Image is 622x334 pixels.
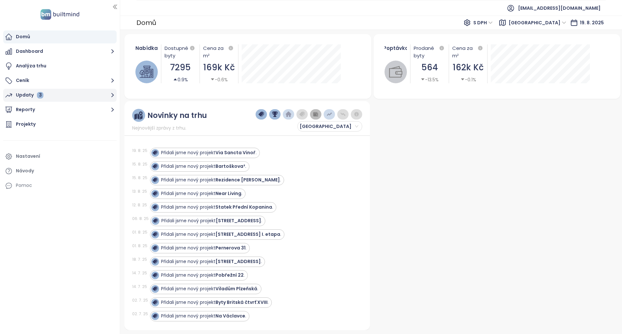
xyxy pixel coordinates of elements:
div: Domů [136,17,156,29]
div: Přidali jsme nový projekt . [161,190,242,197]
div: 19. 8. 25 [132,148,148,154]
img: trophy-dark-blue.png [272,111,278,117]
div: Přidali jsme nový projekt . [161,245,247,251]
a: Domů [3,30,117,43]
strong: Statek Přední Kopanina [215,204,272,210]
div: Přidali jsme nový projekt . [161,313,246,319]
strong: Rezidence [PERSON_NAME] [215,177,280,183]
div: Novinky na trhu [147,111,207,120]
div: Pomoc [16,181,32,190]
div: 3 [37,92,43,98]
div: 162k Kč [452,61,484,74]
div: Domů [16,33,30,41]
div: 0.9% [173,76,188,83]
strong: [STREET_ADDRESS] [216,217,261,224]
img: icon [153,273,157,277]
img: price-decreases.png [340,111,346,117]
button: Dashboard [3,45,117,58]
strong: [STREET_ADDRESS] I. etapa [215,231,280,237]
div: 18. 7. 25 [132,257,148,262]
img: logo [39,8,81,21]
div: 7295 [165,61,196,74]
div: 14. 7. 25 [132,270,148,276]
span: caret-up [173,77,178,82]
div: Projekty [16,120,36,128]
div: Přidali jsme nový projekt . [161,231,281,238]
img: icon [153,286,157,291]
div: Prodané byty [414,44,445,59]
a: Nastavení [3,150,117,163]
strong: Bartoškova² [215,163,245,169]
strong: Pernerova 31 [215,245,246,251]
div: Nabídka [135,44,158,52]
img: icon [153,191,157,196]
img: icon [153,314,157,318]
div: Přidali jsme nový projekt . [161,177,281,183]
div: Přidali jsme nový projekt . [161,217,262,224]
img: information-circle.png [354,111,360,117]
div: 01. 8. 25 [132,229,148,235]
span: caret-down [210,77,215,82]
div: Dostupné byty [165,44,196,59]
div: 06. 8. 25 [132,216,149,222]
span: Praha [509,18,566,28]
img: icon [153,178,157,182]
div: -0.1% [460,76,476,83]
a: Projekty [3,118,117,131]
img: price-tag-grey.png [299,111,305,117]
div: 12. 8. 25 [132,202,148,208]
img: icon [153,164,157,168]
strong: Via Sancta Vinoř [215,149,256,156]
button: Updaty 3 [3,89,117,102]
a: Návody [3,165,117,178]
div: Přidali jsme nový projekt . [161,272,245,279]
strong: Byty Britská čtvrť XVIII [215,299,268,305]
div: Pomoc [3,179,117,192]
div: 13. 8. 25 [132,189,148,194]
span: [EMAIL_ADDRESS][DOMAIN_NAME] [518,0,601,16]
img: wallet [389,65,403,79]
strong: Viladům Plzeňská [215,285,257,292]
div: Poptávka [385,44,407,52]
div: 15. 8. 25 [132,175,148,181]
div: Cena za m² [452,44,484,59]
span: S DPH [473,18,493,28]
img: icon [153,300,157,305]
span: caret-down [460,77,465,82]
div: 01. 8. 25 [132,243,148,249]
div: Přidali jsme nový projekt . [161,299,269,306]
img: icon [153,218,157,223]
img: icon [153,246,157,250]
div: -13.5% [420,76,439,83]
strong: Pobřežní 22 [215,272,244,278]
img: price-increases.png [327,111,332,117]
img: wallet-dark-grey.png [313,111,319,117]
button: Reporty [3,103,117,116]
div: Přidali jsme nový projekt . [161,163,246,170]
strong: [STREET_ADDRESS] [215,258,261,265]
div: 564 [414,61,445,74]
strong: Na Václavce [215,313,245,319]
img: house [140,65,153,79]
img: icon [153,232,157,236]
span: 19. 8. 2025 [580,19,604,26]
div: Updaty [16,91,43,99]
div: Cena za m² [203,44,227,59]
div: Přidali jsme nový projekt . [161,285,258,292]
span: caret-down [420,77,425,82]
img: icon [153,259,157,264]
div: Nastavení [16,152,40,160]
span: Nejnovější zprávy z trhu. [132,124,186,132]
div: Přidali jsme nový projekt . [161,149,257,156]
div: Analýza trhu [16,62,46,70]
div: Přidali jsme nový projekt . [161,258,262,265]
div: 15. 8. 25 [132,161,148,167]
img: icon [153,205,157,209]
img: icon [153,150,157,155]
img: price-tag-dark-blue.png [259,111,264,117]
div: 169k Kč [203,61,235,74]
img: home-dark-blue.png [286,111,292,117]
div: 02. 7. 25 [132,311,148,317]
img: ruler [134,111,143,120]
a: Analýza trhu [3,60,117,73]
